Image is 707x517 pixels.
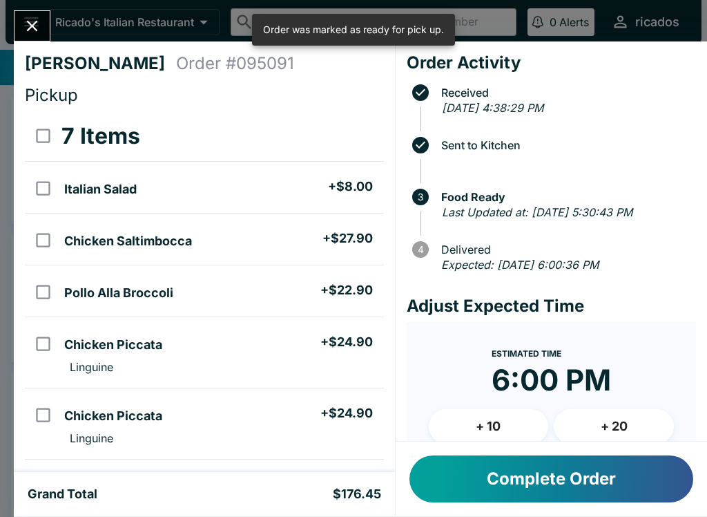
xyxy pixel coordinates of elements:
[409,455,693,502] button: Complete Order
[64,181,137,198] h5: Italian Salad
[176,53,294,74] h4: Order # 095091
[442,205,632,219] em: Last Updated at: [DATE] 5:30:43 PM
[554,409,674,444] button: + 20
[429,409,549,444] button: + 10
[320,282,373,299] h5: + $22.90
[434,243,696,256] span: Delivered
[320,334,373,350] h5: + $24.90
[64,337,162,353] h5: Chicken Piccata
[441,258,599,272] em: Expected: [DATE] 6:00:36 PM
[434,139,696,151] span: Sent to Kitchen
[70,360,113,374] p: Linguine
[333,486,381,502] h5: $176.45
[434,86,696,99] span: Received
[320,405,373,422] h5: + $24.90
[434,191,696,203] span: Food Ready
[70,431,113,445] p: Linguine
[407,296,696,317] h4: Adjust Expected Time
[328,178,373,195] h5: + $8.00
[263,18,444,41] div: Order was marked as ready for pick up.
[25,85,78,105] span: Pickup
[28,486,97,502] h5: Grand Total
[322,230,373,247] h5: + $27.90
[417,244,423,255] text: 4
[64,285,173,301] h5: Pollo Alla Broccoli
[14,11,50,41] button: Close
[418,191,423,203] text: 3
[64,408,162,424] h5: Chicken Piccata
[492,348,561,359] span: Estimated Time
[492,362,611,398] time: 6:00 PM
[442,101,543,115] em: [DATE] 4:38:29 PM
[61,122,140,150] h3: 7 Items
[64,233,192,250] h5: Chicken Saltimbocca
[25,53,176,74] h4: [PERSON_NAME]
[407,53,696,73] h4: Order Activity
